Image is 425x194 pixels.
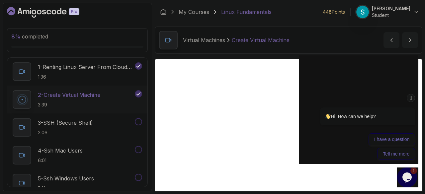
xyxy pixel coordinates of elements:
[232,36,290,44] p: Create Virtual Machine
[13,118,142,137] button: 3-SSH (Secure Shell)2:06
[38,157,83,164] p: 6:01
[38,185,94,192] p: 5:13
[372,12,410,19] p: Student
[11,33,48,40] span: completed
[179,8,209,16] a: My Courses
[402,32,418,48] button: next content
[38,174,94,182] p: 5 - Ssh Windows Users
[13,62,142,81] button: 1-Renting Linux Server From Cloud Providers1:36
[38,101,101,108] p: 3:39
[299,55,418,164] iframe: chat widget
[38,63,133,71] p: 1 - Renting Linux Server From Cloud Providers
[383,32,399,48] button: previous content
[13,90,142,109] button: 2-Create Virtual Machine3:39
[160,9,167,15] a: Dashboard
[356,6,369,18] img: user profile image
[7,7,95,18] a: Dashboard
[397,167,418,187] iframe: chat widget
[38,74,133,80] p: 1:36
[38,129,93,136] p: 2:06
[38,119,93,127] p: 3 - SSH (Secure Shell)
[38,147,83,155] p: 4 - Ssh Mac Users
[13,174,142,192] button: 5-Ssh Windows Users5:13
[323,9,345,15] p: 448 Points
[183,36,225,44] p: Virtual Machines
[221,8,272,16] p: Linux Fundamentals
[38,91,101,99] p: 2 - Create Virtual Machine
[356,5,420,19] button: user profile image[PERSON_NAME]Student
[11,33,21,40] span: 8 %
[13,146,142,164] button: 4-Ssh Mac Users6:01
[372,5,410,12] p: [PERSON_NAME]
